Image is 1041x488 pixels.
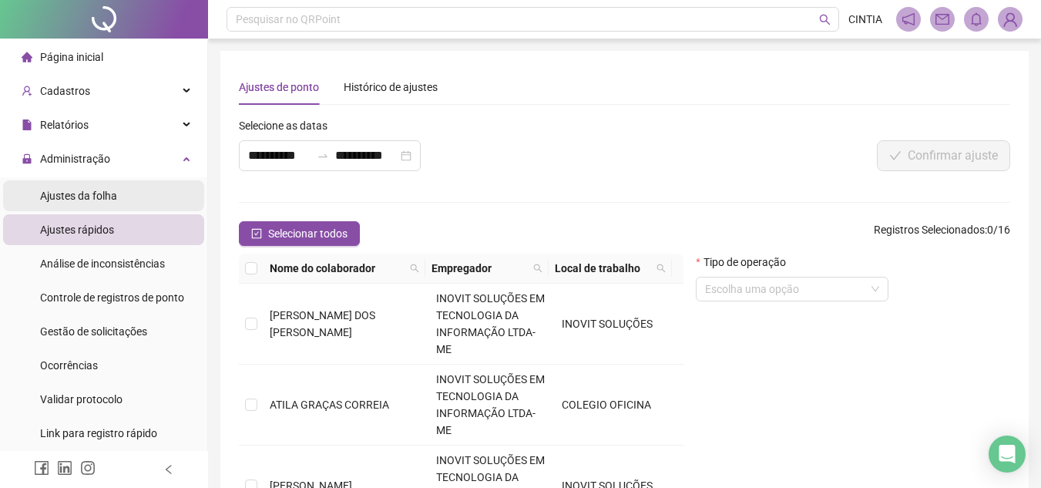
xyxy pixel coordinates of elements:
[317,150,329,162] span: swap-right
[819,14,831,25] span: search
[163,464,174,475] span: left
[562,318,653,330] span: INOVIT SOLUÇÕES
[268,225,348,242] span: Selecionar todos
[344,79,438,96] div: Histórico de ajustes
[40,224,114,236] span: Ajustes rápidos
[969,12,983,26] span: bell
[432,260,527,277] span: Empregador
[407,257,422,280] span: search
[270,309,375,338] span: [PERSON_NAME] DOS [PERSON_NAME]
[877,140,1010,171] button: Confirmar ajuste
[22,153,32,164] span: lock
[989,436,1026,473] div: Open Intercom Messenger
[22,86,32,96] span: user-add
[40,325,147,338] span: Gestão de solicitações
[317,150,329,162] span: to
[270,260,404,277] span: Nome do colaborador
[40,291,184,304] span: Controle de registros de ponto
[40,359,98,372] span: Ocorrências
[34,460,49,476] span: facebook
[22,52,32,62] span: home
[874,224,985,236] span: Registros Selecionados
[530,257,546,280] span: search
[533,264,542,273] span: search
[40,85,90,97] span: Cadastros
[239,117,337,134] label: Selecione as datas
[40,153,110,165] span: Administração
[436,292,545,355] span: INOVIT SOLUÇÕES EM TECNOLOGIA DA INFORMAÇÃO LTDA-ME
[935,12,949,26] span: mail
[80,460,96,476] span: instagram
[40,393,123,406] span: Validar protocolo
[848,11,882,28] span: CINTIA
[239,221,360,246] button: Selecionar todos
[57,460,72,476] span: linkedin
[40,51,103,63] span: Página inicial
[239,79,319,96] div: Ajustes de ponto
[40,257,165,270] span: Análise de inconsistências
[902,12,915,26] span: notification
[270,399,389,411] span: ATILA GRAÇAS CORREIA
[436,373,545,436] span: INOVIT SOLUÇÕES EM TECNOLOGIA DA INFORMAÇÃO LTDA-ME
[251,228,262,239] span: check-square
[874,221,1010,246] span: : 0 / 16
[555,260,650,277] span: Local de trabalho
[40,427,157,439] span: Link para registro rápido
[657,264,666,273] span: search
[40,190,117,202] span: Ajustes da folha
[653,257,669,280] span: search
[696,254,795,271] label: Tipo de operação
[40,119,89,131] span: Relatórios
[22,119,32,130] span: file
[562,399,651,411] span: COLEGIO OFICINA
[410,264,419,273] span: search
[999,8,1022,31] img: 92183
